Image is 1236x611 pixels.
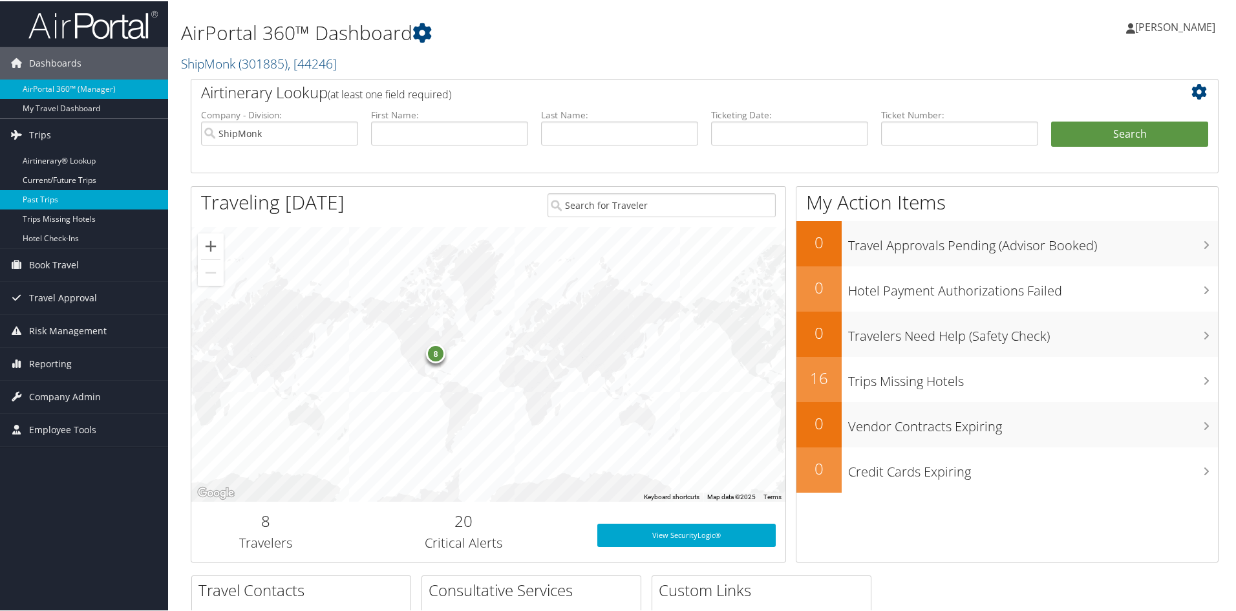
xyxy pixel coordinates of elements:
h2: 0 [796,321,842,343]
a: Open this area in Google Maps (opens a new window) [195,484,237,500]
h2: Custom Links [659,578,871,600]
h3: Vendor Contracts Expiring [848,410,1218,434]
a: 0Travel Approvals Pending (Advisor Booked) [796,220,1218,265]
h3: Critical Alerts [350,533,578,551]
label: Last Name: [541,107,698,120]
input: Search for Traveler [548,192,776,216]
h2: Travel Contacts [198,578,410,600]
a: ShipMonk [181,54,337,71]
h3: Travelers Need Help (Safety Check) [848,319,1218,344]
label: Ticketing Date: [711,107,868,120]
span: , [ 44246 ] [288,54,337,71]
span: Map data ©2025 [707,492,756,499]
a: View SecurityLogic® [597,522,776,546]
h2: 0 [796,456,842,478]
span: Trips [29,118,51,150]
img: Google [195,484,237,500]
a: 0Credit Cards Expiring [796,446,1218,491]
h3: Travel Approvals Pending (Advisor Booked) [848,229,1218,253]
h2: 0 [796,275,842,297]
h1: Traveling [DATE] [201,188,345,215]
h3: Trips Missing Hotels [848,365,1218,389]
a: 16Trips Missing Hotels [796,356,1218,401]
span: Book Travel [29,248,79,280]
a: [PERSON_NAME] [1126,6,1228,45]
label: First Name: [371,107,528,120]
a: Terms (opens in new tab) [763,492,782,499]
span: ( 301885 ) [239,54,288,71]
span: Employee Tools [29,413,96,445]
h1: My Action Items [796,188,1218,215]
h2: Consultative Services [429,578,641,600]
span: Travel Approval [29,281,97,313]
a: 0Hotel Payment Authorizations Failed [796,265,1218,310]
h1: AirPortal 360™ Dashboard [181,18,879,45]
span: Dashboards [29,46,81,78]
label: Company - Division: [201,107,358,120]
span: Reporting [29,347,72,379]
span: (at least one field required) [328,86,451,100]
div: 8 [426,343,445,362]
h2: 8 [201,509,330,531]
h2: 0 [796,411,842,433]
span: Risk Management [29,314,107,346]
h2: Airtinerary Lookup [201,80,1123,102]
h2: 16 [796,366,842,388]
button: Search [1051,120,1208,146]
a: 0Vendor Contracts Expiring [796,401,1218,446]
span: Company Admin [29,380,101,412]
img: airportal-logo.png [28,8,158,39]
span: [PERSON_NAME] [1135,19,1215,33]
h3: Travelers [201,533,330,551]
button: Zoom out [198,259,224,284]
label: Ticket Number: [881,107,1038,120]
button: Zoom in [198,232,224,258]
h3: Credit Cards Expiring [848,455,1218,480]
a: 0Travelers Need Help (Safety Check) [796,310,1218,356]
h3: Hotel Payment Authorizations Failed [848,274,1218,299]
h2: 0 [796,230,842,252]
h2: 20 [350,509,578,531]
button: Keyboard shortcuts [644,491,699,500]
